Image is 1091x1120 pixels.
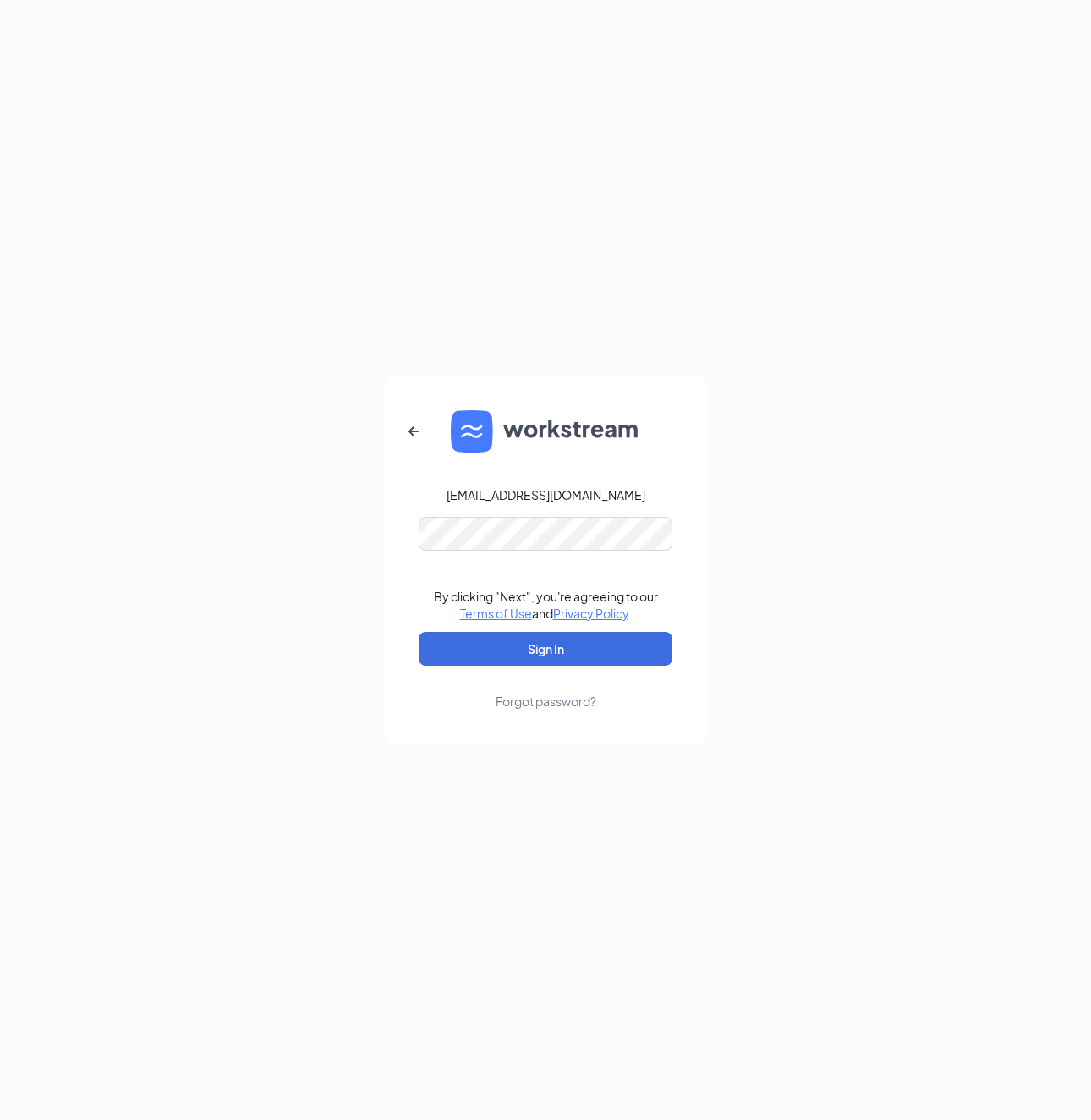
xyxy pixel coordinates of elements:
[403,421,424,442] svg: ArrowLeftNew
[460,606,532,621] a: Terms of Use
[447,486,645,503] div: [EMAIL_ADDRESS][DOMAIN_NAME]
[553,606,628,621] a: Privacy Policy
[419,632,672,666] button: Sign In
[451,410,640,453] img: WS logo and Workstream text
[434,588,658,622] div: By clicking "Next", you're agreeing to our and .
[496,666,596,710] a: Forgot password?
[496,693,596,710] div: Forgot password?
[393,411,434,452] button: ArrowLeftNew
